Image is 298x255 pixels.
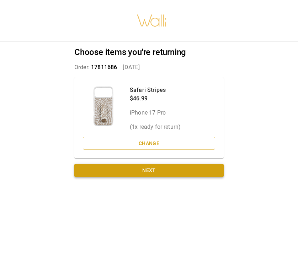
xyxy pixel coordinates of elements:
[130,123,181,131] p: ( 1 x ready for return)
[137,5,167,36] img: walli-inc.myshopify.com
[130,94,181,103] p: $46.99
[130,86,181,94] p: Safari Stripes
[74,47,224,57] h2: Choose items you're returning
[91,64,117,71] span: 17811686
[130,109,181,117] p: iPhone 17 Pro
[83,137,215,150] button: Change
[74,63,224,72] p: Order: [DATE]
[74,164,224,177] button: Next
